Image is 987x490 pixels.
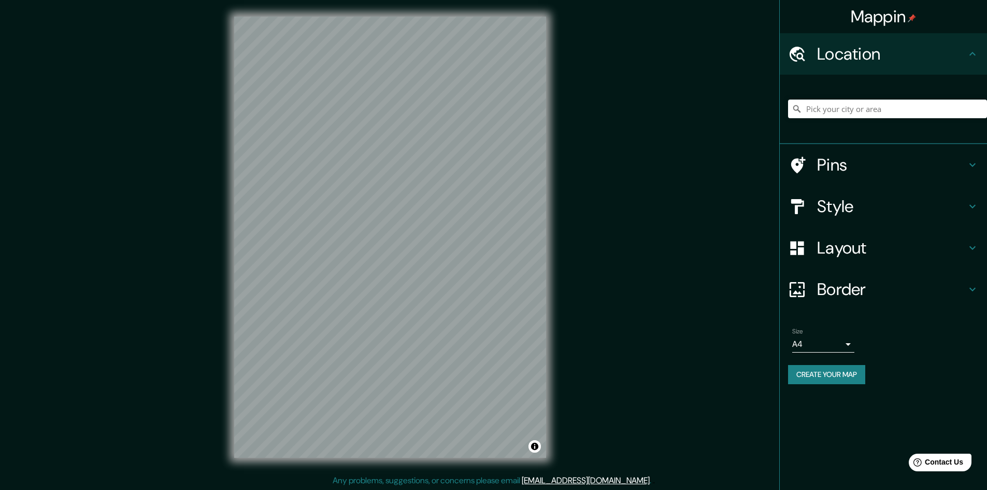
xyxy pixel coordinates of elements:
h4: Border [817,279,966,300]
canvas: Map [234,17,546,458]
div: Location [780,33,987,75]
div: Border [780,269,987,310]
h4: Style [817,196,966,217]
label: Size [792,327,803,336]
p: Any problems, suggestions, or concerns please email . [333,474,651,487]
div: . [651,474,653,487]
a: [EMAIL_ADDRESS][DOMAIN_NAME] [522,475,650,486]
img: pin-icon.png [908,14,916,22]
div: A4 [792,336,854,353]
iframe: Help widget launcher [895,450,976,479]
div: Style [780,186,987,227]
h4: Pins [817,155,966,175]
h4: Layout [817,237,966,258]
button: Create your map [788,365,865,384]
input: Pick your city or area [788,100,987,118]
div: . [653,474,655,487]
div: Layout [780,227,987,269]
h4: Location [817,44,966,64]
button: Toggle attribution [528,440,541,453]
h4: Mappin [851,6,917,27]
div: Pins [780,144,987,186]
